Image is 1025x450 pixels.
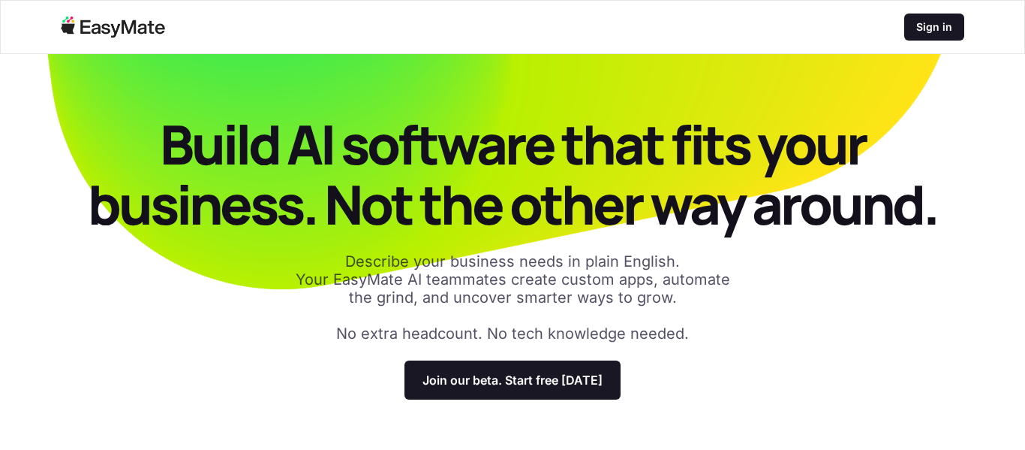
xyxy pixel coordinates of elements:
[287,252,738,307] p: Describe your business needs in plain English. Your EasyMate AI teammates create custom apps, aut...
[422,373,603,388] p: Join our beta. Start free [DATE]
[336,325,689,343] p: No extra headcount. No tech knowledge needed.
[904,14,964,41] a: Sign in
[404,361,621,400] a: Join our beta. Start free [DATE]
[60,114,965,234] p: Build AI software that fits your business. Not the other way around.
[916,20,952,35] p: Sign in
